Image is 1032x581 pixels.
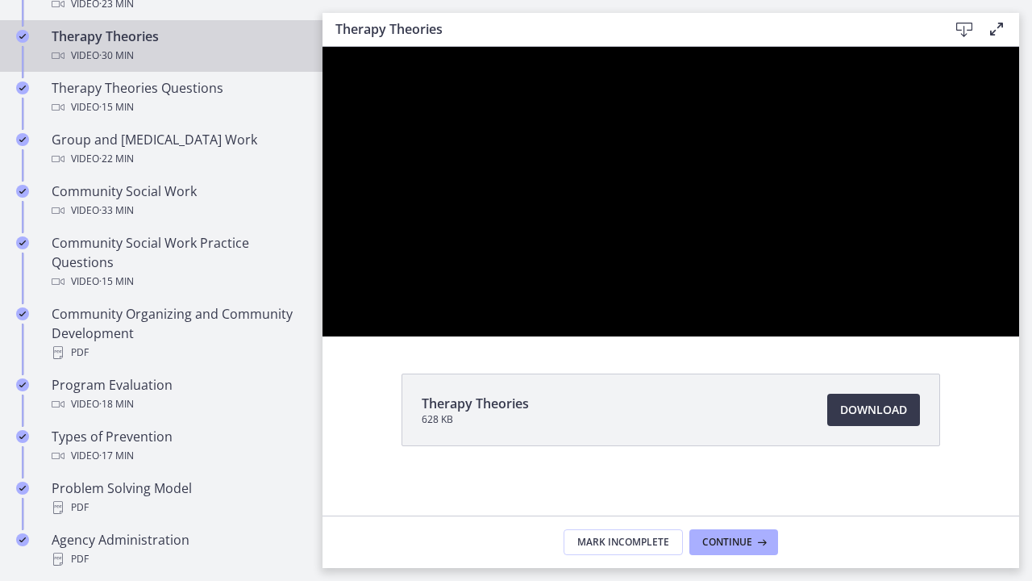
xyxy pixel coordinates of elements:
[16,430,29,443] i: Completed
[52,27,303,65] div: Therapy Theories
[99,149,134,169] span: · 22 min
[52,98,303,117] div: Video
[52,304,303,362] div: Community Organizing and Community Development
[52,427,303,466] div: Types of Prevention
[52,46,303,65] div: Video
[99,98,134,117] span: · 15 min
[52,550,303,569] div: PDF
[99,46,134,65] span: · 30 min
[99,201,134,220] span: · 33 min
[564,529,683,555] button: Mark Incomplete
[422,413,529,426] span: 628 KB
[52,78,303,117] div: Therapy Theories Questions
[52,375,303,414] div: Program Evaluation
[422,394,529,413] span: Therapy Theories
[99,446,134,466] span: · 17 min
[52,272,303,291] div: Video
[99,395,134,414] span: · 18 min
[16,307,29,320] i: Completed
[52,498,303,517] div: PDF
[52,130,303,169] div: Group and [MEDICAL_DATA] Work
[16,30,29,43] i: Completed
[577,536,669,549] span: Mark Incomplete
[52,446,303,466] div: Video
[16,533,29,546] i: Completed
[16,482,29,495] i: Completed
[322,47,1019,336] iframe: Video Lesson
[52,343,303,362] div: PDF
[52,233,303,291] div: Community Social Work Practice Questions
[16,378,29,391] i: Completed
[52,149,303,169] div: Video
[16,185,29,198] i: Completed
[52,479,303,517] div: Problem Solving Model
[52,182,303,220] div: Community Social Work
[99,272,134,291] span: · 15 min
[689,529,778,555] button: Continue
[16,236,29,249] i: Completed
[335,19,922,39] h3: Therapy Theories
[52,530,303,569] div: Agency Administration
[52,201,303,220] div: Video
[16,133,29,146] i: Completed
[16,82,29,94] i: Completed
[702,536,752,549] span: Continue
[827,394,920,426] a: Download
[840,400,907,420] span: Download
[52,395,303,414] div: Video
